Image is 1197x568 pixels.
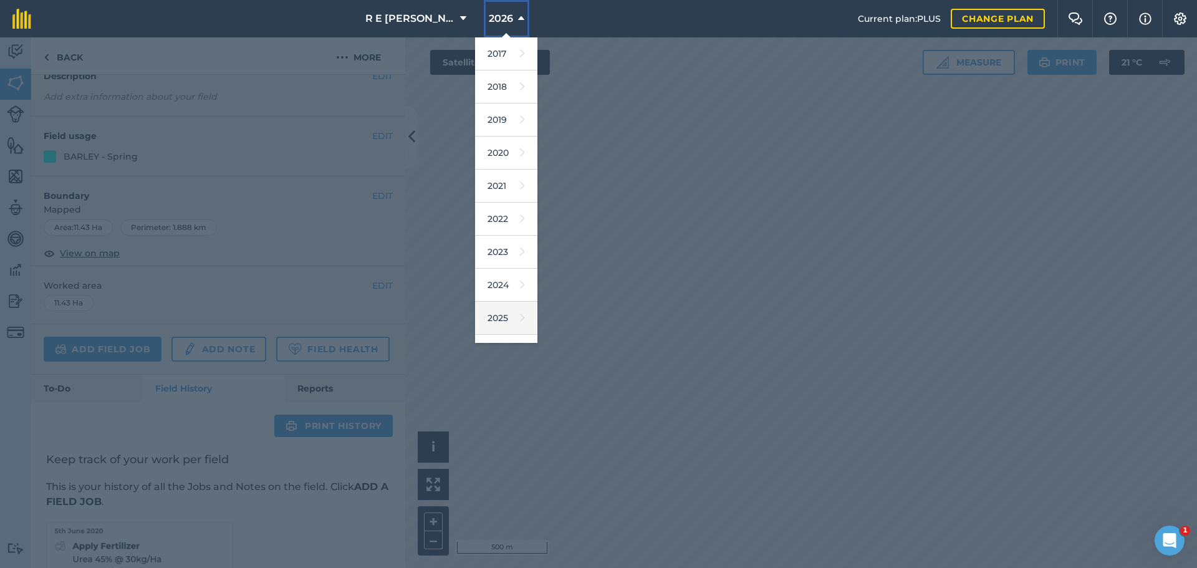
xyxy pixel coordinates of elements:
[475,302,537,335] a: 2025
[858,12,941,26] span: Current plan : PLUS
[475,37,537,70] a: 2017
[475,203,537,236] a: 2022
[475,103,537,137] a: 2019
[489,11,513,26] span: 2026
[1173,12,1188,25] img: A cog icon
[951,9,1045,29] a: Change plan
[1180,526,1190,536] span: 1
[365,11,455,26] span: R E [PERSON_NAME]
[1068,12,1083,25] img: Two speech bubbles overlapping with the left bubble in the forefront
[475,269,537,302] a: 2024
[475,70,537,103] a: 2018
[475,335,537,368] a: 2026
[1139,11,1151,26] img: svg+xml;base64,PHN2ZyB4bWxucz0iaHR0cDovL3d3dy53My5vcmcvMjAwMC9zdmciIHdpZHRoPSIxNyIgaGVpZ2h0PSIxNy...
[475,137,537,170] a: 2020
[1103,12,1118,25] img: A question mark icon
[475,170,537,203] a: 2021
[475,236,537,269] a: 2023
[12,9,31,29] img: fieldmargin Logo
[1155,526,1185,556] iframe: Intercom live chat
